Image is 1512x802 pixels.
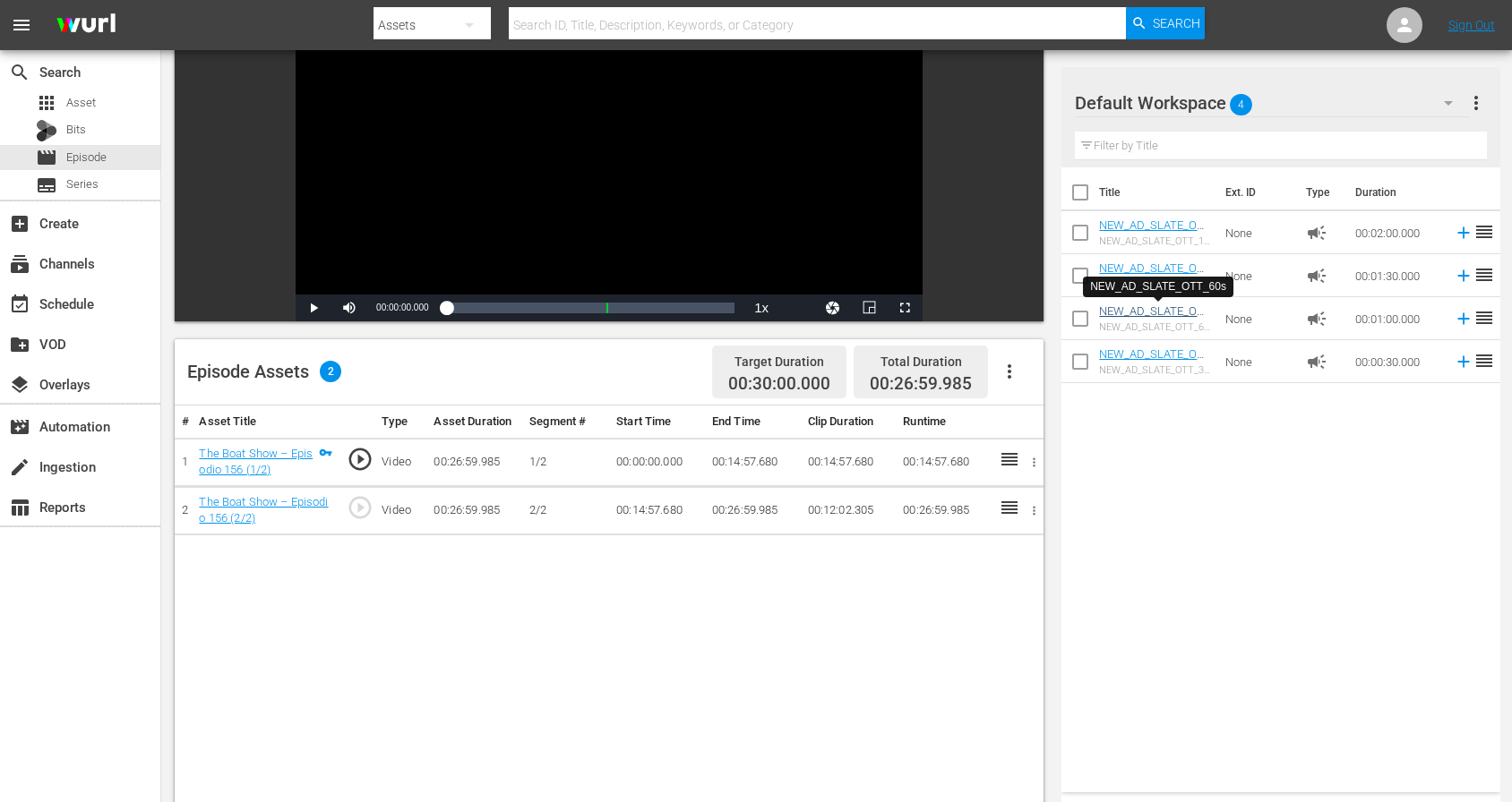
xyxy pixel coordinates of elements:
a: NEW_AD_SLATE_OTT_60s [1099,304,1204,331]
th: Ext. ID [1215,167,1295,218]
span: Ad [1306,308,1327,329]
button: Mute [331,294,367,321]
button: Playback Rate [743,294,779,321]
div: Default Workspace [1075,78,1470,128]
div: NEW_AD_SLATE_OTT_30s [1099,364,1210,376]
span: 00:26:59.985 [870,373,972,394]
td: 00:14:57.680 [801,438,897,486]
th: Type [374,405,426,439]
td: None [1218,340,1299,383]
span: Ad [1306,351,1327,372]
img: ans4CAIJ8jUAAAAAAAAAAAAAAAAAAAAAAAAgQb4GAAAAAAAAAAAAAAAAAAAAAAAAJMjXAAAAAAAAAAAAAAAAAAAAAAAAgAT5G... [43,4,129,47]
td: 00:14:57.680 [705,438,801,486]
span: 00:00:00.000 [376,303,428,312]
th: Title [1099,167,1215,218]
div: NEW_AD_SLATE_OTT_60s [1090,279,1226,294]
span: Episode [36,147,57,168]
th: Asset Duration [426,405,522,439]
a: NEW_AD_SLATE_OTT_30s [1099,347,1204,374]
span: Episode [66,149,107,166]
span: Series [66,175,99,193]
span: Channels [9,253,30,275]
button: Search [1126,7,1205,39]
span: more_vert [1465,92,1487,114]
th: # [175,405,192,439]
th: Start Time [609,405,705,439]
div: NEW_AD_SLATE_OTT_120s [1099,235,1210,247]
a: The Boat Show – Episodio 156 (2/2) [199,495,328,525]
td: 00:26:59.985 [426,438,522,486]
th: Runtime [896,405,992,439]
td: 00:26:59.985 [896,486,992,534]
svg: Add to Episode [1454,223,1473,243]
td: 00:14:57.680 [609,486,705,534]
td: None [1218,254,1299,297]
th: Type [1295,167,1344,218]
span: Asset [36,92,57,114]
span: menu [11,14,32,36]
button: Picture-in-Picture [851,294,887,321]
td: 00:02:00.000 [1348,211,1447,254]
th: Segment # [522,405,609,439]
td: 00:00:30.000 [1348,340,1447,383]
div: Episode Assets [187,361,341,382]
div: Target Duration [728,349,830,374]
span: 00:30:00.000 [728,374,830,395]
span: play_circle_outline [347,494,374,521]
span: Search [9,62,30,83]
td: 00:26:59.985 [426,486,522,534]
th: Clip Duration [801,405,897,439]
td: 2/2 [522,486,609,534]
a: The Boat Show – Episodio 156 (1/2) [199,447,313,477]
span: VOD [9,334,30,355]
td: None [1218,297,1299,340]
td: 00:00:00.000 [609,438,705,486]
div: Bits [36,120,57,141]
th: End Time [705,405,801,439]
th: Asset Title [192,405,339,439]
td: 1/2 [522,438,609,486]
button: Jump To Time [815,294,851,321]
td: 00:01:00.000 [1348,297,1447,340]
a: NEW_AD_SLATE_OTT_90s [1099,261,1204,288]
span: Bits [66,121,86,139]
span: Series [36,175,57,196]
span: reorder [1473,264,1495,286]
th: Duration [1344,167,1452,218]
td: None [1218,211,1299,254]
td: 00:26:59.985 [705,486,801,534]
span: reorder [1473,221,1495,243]
button: more_vert [1465,81,1487,124]
span: reorder [1473,307,1495,328]
span: Ad [1306,265,1327,286]
td: Video [374,438,426,486]
a: Sign Out [1448,18,1495,32]
span: 4 [1231,86,1253,124]
td: 1 [175,438,192,486]
span: Create [9,213,30,235]
button: Fullscreen [887,294,923,321]
div: NEW_AD_SLATE_OTT_60s [1099,321,1210,333]
svg: Add to Episode [1454,309,1473,328]
span: Schedule [9,294,30,315]
span: Reports [9,497,30,518]
span: Automation [9,416,30,438]
td: 00:12:02.305 [801,486,897,534]
div: Total Duration [870,349,972,374]
span: Ad [1306,222,1327,243]
span: Search [1153,7,1200,39]
span: play_circle_outline [347,446,374,473]
svg: Add to Episode [1454,266,1473,286]
a: NEW_AD_SLATE_OTT_120s [1099,218,1204,245]
td: Video [374,486,426,534]
span: Asset [66,94,96,112]
td: 2 [175,486,192,534]
div: Progress Bar [447,303,735,313]
span: 2 [320,361,341,382]
td: 00:14:57.680 [896,438,992,486]
span: Overlays [9,374,30,396]
span: Ingestion [9,456,30,478]
span: reorder [1473,350,1495,371]
svg: Add to Episode [1454,352,1473,371]
button: Play [296,294,331,321]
